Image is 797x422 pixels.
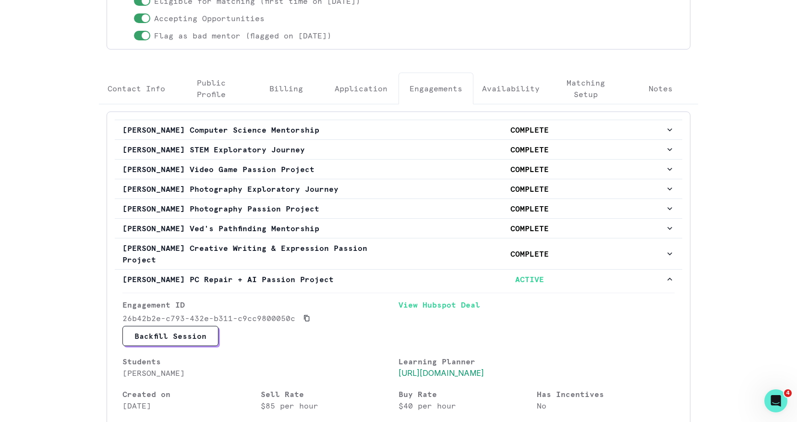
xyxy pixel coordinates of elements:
[115,179,682,199] button: [PERSON_NAME] Photography Exploratory JourneyCOMPLETE
[115,238,682,269] button: [PERSON_NAME] Creative Writing & Expression Passion ProjectCOMPLETE
[115,120,682,139] button: [PERSON_NAME] Computer Science MentorshipCOMPLETE
[398,400,537,411] p: $40 per hour
[394,248,665,260] p: COMPLETE
[115,199,682,218] button: [PERSON_NAME] Photography Passion ProjectCOMPLETE
[398,368,484,378] a: [URL][DOMAIN_NAME]
[108,83,165,94] p: Contact Info
[154,12,265,24] p: Accepting Opportunities
[537,388,675,400] p: Has Incentives
[122,242,394,265] p: [PERSON_NAME] Creative Writing & Expression Passion Project
[182,77,241,100] p: Public Profile
[784,389,792,397] span: 4
[556,77,615,100] p: Matching Setup
[394,273,665,285] p: ACTIVE
[122,312,295,324] p: 26b42b2e-c793-432e-b311-c9cc9800050c
[122,367,398,379] p: [PERSON_NAME]
[398,356,675,367] p: Learning Planner
[394,144,665,155] p: COMPLETE
[299,310,314,326] button: Copied to clipboard
[649,83,673,94] p: Notes
[122,326,218,346] button: Backfill Session
[122,223,394,234] p: [PERSON_NAME] Ved's Pathfinding Mentorship
[398,388,537,400] p: Buy Rate
[269,83,303,94] p: Billing
[122,203,394,214] p: [PERSON_NAME] Photography Passion Project
[261,388,399,400] p: Sell Rate
[122,299,398,310] p: Engagement ID
[537,400,675,411] p: No
[122,273,394,285] p: [PERSON_NAME] PC Repair + AI Passion Project
[398,299,675,326] a: View Hubspot Deal
[115,270,682,289] button: [PERSON_NAME] PC Repair + AI Passion ProjectACTIVE
[115,160,682,179] button: [PERSON_NAME] Video Game Passion ProjectCOMPLETE
[261,400,399,411] p: $85 per hour
[115,140,682,159] button: [PERSON_NAME] STEM Exploratory JourneyCOMPLETE
[122,400,261,411] p: [DATE]
[482,83,540,94] p: Availability
[335,83,387,94] p: Application
[154,30,332,41] p: Flag as bad mentor (flagged on [DATE])
[394,223,665,234] p: COMPLETE
[394,124,665,136] p: COMPLETE
[394,203,665,214] p: COMPLETE
[394,183,665,195] p: COMPLETE
[122,124,394,136] p: [PERSON_NAME] Computer Science Mentorship
[115,219,682,238] button: [PERSON_NAME] Ved's Pathfinding MentorshipCOMPLETE
[394,163,665,175] p: COMPLETE
[410,83,462,94] p: Engagements
[122,388,261,400] p: Created on
[122,356,398,367] p: Students
[764,389,787,412] iframe: Intercom live chat
[122,183,394,195] p: [PERSON_NAME] Photography Exploratory Journey
[122,144,394,155] p: [PERSON_NAME] STEM Exploratory Journey
[122,163,394,175] p: [PERSON_NAME] Video Game Passion Project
